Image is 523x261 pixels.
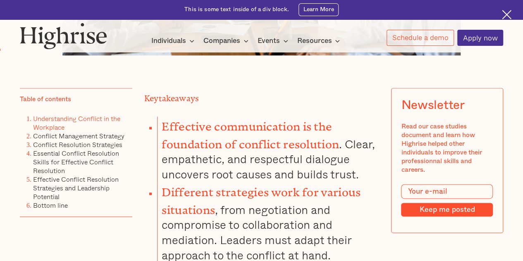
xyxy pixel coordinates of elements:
a: Bottom line [33,200,68,210]
div: Companies [203,36,240,46]
a: Learn More [299,3,339,16]
div: Read our case studies document and learn how Highrise helped other individuals to improve their p... [401,122,493,174]
a: Schedule a demo [387,30,454,46]
div: This is some text inside of a div block. [184,6,289,14]
div: Table of contents [20,95,71,104]
img: Highrise logo [20,23,107,49]
input: Your e-mail [401,184,493,199]
div: Resources [297,36,332,46]
a: Effective Conflict Resolution Strategies and Leadership Potential [33,174,119,202]
a: Conflict Management Strategy [33,131,124,141]
a: Conflict Resolution Strategies [33,140,122,149]
img: Cross icon [502,10,511,19]
li: . Clear, empathetic, and respectful dialogue uncovers root causes and builds trust. [157,116,379,182]
a: Understanding Conflict in the Workplace [33,114,120,132]
div: Events [258,36,280,46]
input: Keep me posted [401,203,493,216]
strong: Different strategies work for various situations [162,186,361,211]
strong: Effective communication is the foundation of conflict resolution [162,120,339,145]
a: Apply now [457,30,503,46]
div: Individuals [151,36,186,46]
a: Essential Conflict Resolution Skills for Effective Conflict Resolution [33,148,119,176]
div: Newsletter [401,98,464,112]
strong: Keytakeaways [144,94,199,99]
